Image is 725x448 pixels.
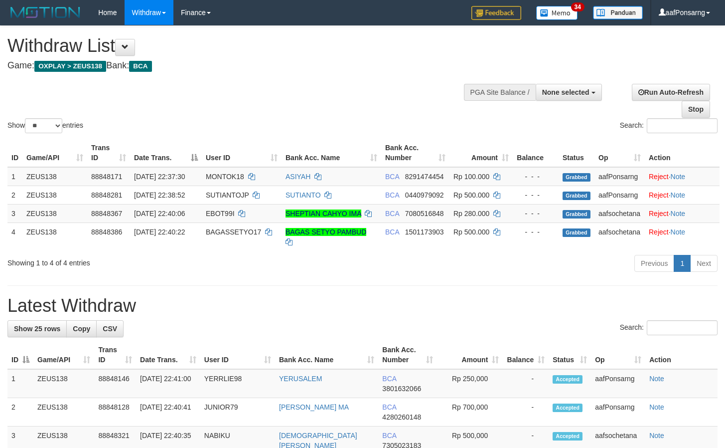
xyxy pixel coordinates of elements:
th: Bank Acc. Number: activate to sort column ascending [378,341,437,369]
td: aafPonsarng [594,167,645,186]
a: Reject [649,191,669,199]
th: Amount: activate to sort column ascending [449,139,513,167]
th: Bank Acc. Name: activate to sort column ascending [275,341,378,369]
a: Next [690,255,718,272]
img: MOTION_logo.png [7,5,83,20]
span: Copy 7080516848 to clipboard [405,210,444,218]
span: [DATE] 22:40:22 [134,228,185,236]
span: Copy 3801632066 to clipboard [382,385,421,393]
span: BAGASSETYO17 [206,228,261,236]
td: · [645,167,720,186]
input: Search: [647,320,718,335]
h1: Withdraw List [7,36,473,56]
a: SUTIANTO [286,191,321,199]
td: 1 [7,167,22,186]
th: Trans ID: activate to sort column ascending [87,139,130,167]
th: Status: activate to sort column ascending [549,341,591,369]
span: Accepted [553,375,582,384]
span: Rp 280.000 [453,210,489,218]
label: Search: [620,118,718,133]
td: Rp 250,000 [437,369,503,398]
span: Copy 1501173903 to clipboard [405,228,444,236]
th: Date Trans.: activate to sort column ascending [136,341,200,369]
span: BCA [385,191,399,199]
td: YERRLIE98 [200,369,275,398]
td: 88848146 [94,369,136,398]
span: Rp 500.000 [453,191,489,199]
span: 88848281 [91,191,122,199]
span: SUTIANTOJP [206,191,249,199]
th: User ID: activate to sort column ascending [200,341,275,369]
a: ASIYAH [286,173,310,181]
td: ZEUS138 [33,369,94,398]
th: Action [645,139,720,167]
span: Copy 8291474454 to clipboard [405,173,444,181]
a: 1 [674,255,691,272]
span: BCA [382,432,396,440]
a: Note [671,228,686,236]
span: Copy 4280260148 to clipboard [382,413,421,421]
span: CSV [103,325,117,333]
th: User ID: activate to sort column ascending [202,139,282,167]
a: Previous [634,255,674,272]
th: ID [7,139,22,167]
span: BCA [382,403,396,411]
span: [DATE] 22:37:30 [134,173,185,181]
th: Bank Acc. Number: activate to sort column ascending [381,139,449,167]
span: Grabbed [563,173,590,182]
span: Rp 100.000 [453,173,489,181]
a: Note [649,375,664,383]
th: Status [559,139,594,167]
a: [PERSON_NAME] MA [279,403,349,411]
span: Grabbed [563,210,590,219]
td: aafPonsarng [591,398,645,427]
span: Accepted [553,432,582,441]
a: Note [649,403,664,411]
td: 88848128 [94,398,136,427]
td: aafPonsarng [591,369,645,398]
th: Trans ID: activate to sort column ascending [94,341,136,369]
a: Note [649,432,664,440]
td: aafsochetana [594,204,645,223]
a: CSV [96,320,124,337]
span: Rp 500.000 [453,228,489,236]
span: BCA [385,228,399,236]
a: Reject [649,228,669,236]
a: BAGAS SETYO PAMBUD [286,228,366,236]
span: Accepted [553,404,582,412]
td: 3 [7,204,22,223]
span: OXPLAY > ZEUS138 [34,61,106,72]
td: 2 [7,398,33,427]
td: Rp 700,000 [437,398,503,427]
span: BCA [382,375,396,383]
td: - [503,369,549,398]
th: ID: activate to sort column descending [7,341,33,369]
td: ZEUS138 [22,223,87,251]
button: None selected [536,84,602,101]
th: Balance [513,139,559,167]
a: Run Auto-Refresh [632,84,710,101]
div: - - - [517,227,555,237]
a: Reject [649,173,669,181]
h4: Game: Bank: [7,61,473,71]
th: Action [645,341,718,369]
span: 88848386 [91,228,122,236]
span: 34 [571,2,584,11]
span: Copy [73,325,90,333]
span: BCA [129,61,151,72]
a: Note [671,191,686,199]
span: None selected [542,88,589,96]
td: · [645,186,720,204]
label: Show entries [7,118,83,133]
a: Copy [66,320,97,337]
td: 4 [7,223,22,251]
span: BCA [385,173,399,181]
td: - [503,398,549,427]
span: 88848367 [91,210,122,218]
select: Showentries [25,118,62,133]
a: Stop [682,101,710,118]
td: [DATE] 22:41:00 [136,369,200,398]
span: 88848171 [91,173,122,181]
td: 2 [7,186,22,204]
span: MONTOK18 [206,173,244,181]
